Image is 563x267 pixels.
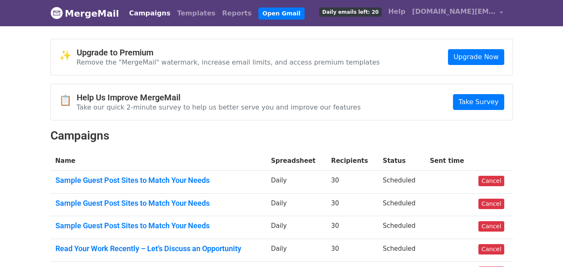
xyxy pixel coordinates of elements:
th: Name [50,151,266,171]
a: [DOMAIN_NAME][EMAIL_ADDRESS][DOMAIN_NAME] [409,3,506,23]
span: Daily emails left: 20 [319,7,381,17]
a: Cancel [478,244,504,255]
a: Cancel [478,176,504,186]
a: Sample Guest Post Sites to Match Your Needs [55,221,261,230]
p: Take our quick 2-minute survey to help us better serve you and improve our features [77,103,361,112]
h2: Campaigns [50,129,513,143]
td: Scheduled [378,216,425,239]
a: Campaigns [126,5,174,22]
a: Daily emails left: 20 [316,3,385,20]
a: Sample Guest Post Sites to Match Your Needs [55,176,261,185]
a: Take Survey [453,94,504,110]
a: Help [385,3,409,20]
td: Daily [266,193,326,216]
a: Upgrade Now [448,49,504,65]
a: Read Your Work Recently – Let’s Discuss an Opportunity [55,244,261,253]
td: 30 [326,239,378,262]
td: 30 [326,171,378,194]
p: Remove the "MergeMail" watermark, increase email limits, and access premium templates [77,58,380,67]
th: Status [378,151,425,171]
td: Scheduled [378,239,425,262]
span: ✨ [59,50,77,62]
a: Reports [219,5,255,22]
th: Recipients [326,151,378,171]
img: MergeMail logo [50,7,63,19]
span: [DOMAIN_NAME][EMAIL_ADDRESS][DOMAIN_NAME] [412,7,495,17]
td: Scheduled [378,171,425,194]
a: Open Gmail [258,7,305,20]
td: Daily [266,171,326,194]
a: Templates [174,5,219,22]
h4: Help Us Improve MergeMail [77,92,361,102]
td: Daily [266,216,326,239]
td: 30 [326,216,378,239]
td: 30 [326,193,378,216]
td: Scheduled [378,193,425,216]
a: Cancel [478,199,504,209]
td: Daily [266,239,326,262]
a: Sample Guest Post Sites to Match Your Needs [55,199,261,208]
span: 📋 [59,95,77,107]
h4: Upgrade to Premium [77,47,380,57]
th: Spreadsheet [266,151,326,171]
a: MergeMail [50,5,119,22]
th: Sent time [425,151,473,171]
a: Cancel [478,221,504,232]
